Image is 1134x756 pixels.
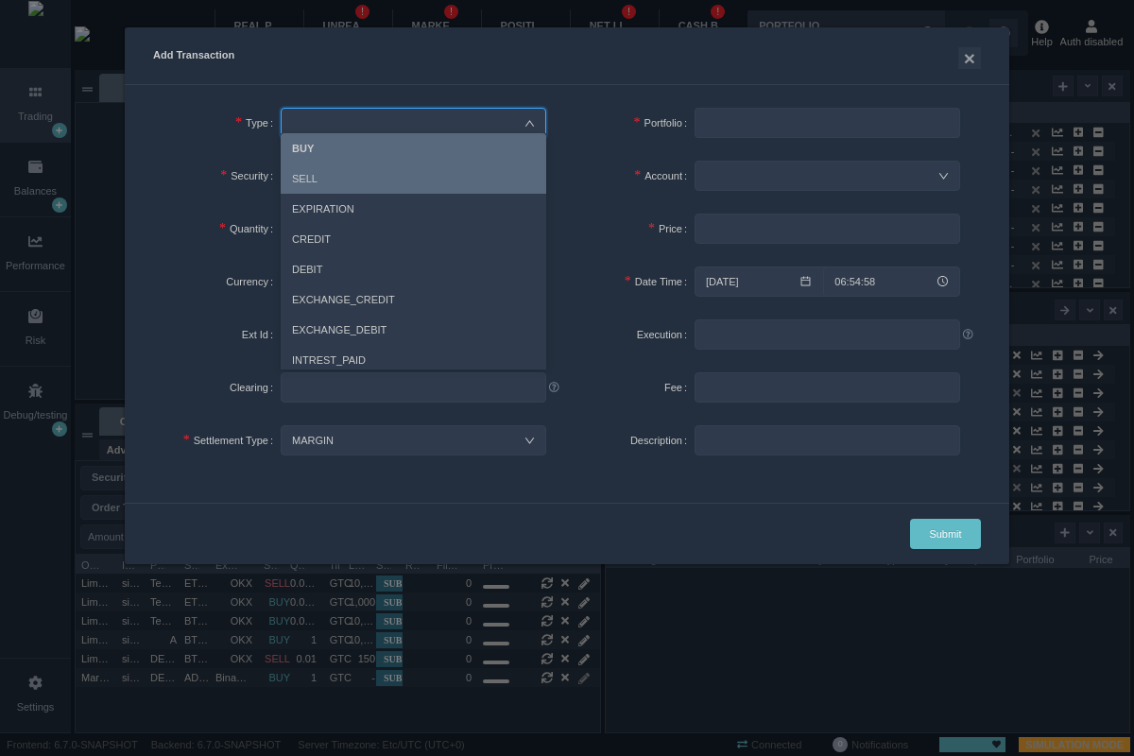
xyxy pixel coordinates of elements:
[281,345,546,375] li: INTREST_PAID
[567,316,695,353] label: Execution
[799,275,812,288] i: icon: calendar
[695,266,848,297] input: Select date
[938,170,949,181] i: icon: down
[281,133,546,163] li: BUY
[153,104,281,142] label: Type
[281,224,546,254] li: CREDIT
[292,426,352,455] div: MARGIN
[910,519,981,549] button: Submit
[567,421,695,459] label: Description
[281,284,546,315] li: EXCHANGE_CREDIT
[958,47,981,69] button: ×
[936,275,950,286] i: icon: clock-circle
[567,210,695,248] label: Price
[153,47,981,69] h5: Add Transaction
[281,254,546,284] li: DEBIT
[153,369,281,406] label: Clearing
[281,163,546,194] li: SELL
[153,157,281,195] label: Security
[153,263,281,301] label: Currency
[567,369,695,406] label: Fee
[153,421,281,459] label: Settlement Type
[524,117,535,129] i: icon: down
[153,316,281,353] label: Ext Id
[567,104,695,142] label: Portfolio
[153,210,281,248] label: Quantity
[281,194,546,224] li: EXPIRATION
[823,266,960,297] input: Select time
[524,435,535,446] i: icon: down
[281,315,546,345] li: EXCHANGE_DEBIT
[567,263,695,301] label: Date Time
[567,157,695,195] label: Account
